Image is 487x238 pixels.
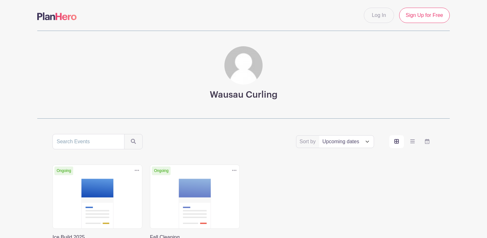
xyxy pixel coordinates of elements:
input: Search Events [53,134,124,149]
img: logo-507f7623f17ff9eddc593b1ce0a138ce2505c220e1c5a4e2b4648c50719b7d32.svg [37,12,77,20]
div: order and view [389,135,434,148]
a: Log In [364,8,394,23]
h3: Wausau Curling [210,90,278,100]
label: Sort by [300,138,318,145]
img: default-ce2991bfa6775e67f084385cd625a349d9dcbb7a52a09fb2fda1e96e2d18dcdb.png [224,46,263,85]
a: Sign Up for Free [399,8,450,23]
